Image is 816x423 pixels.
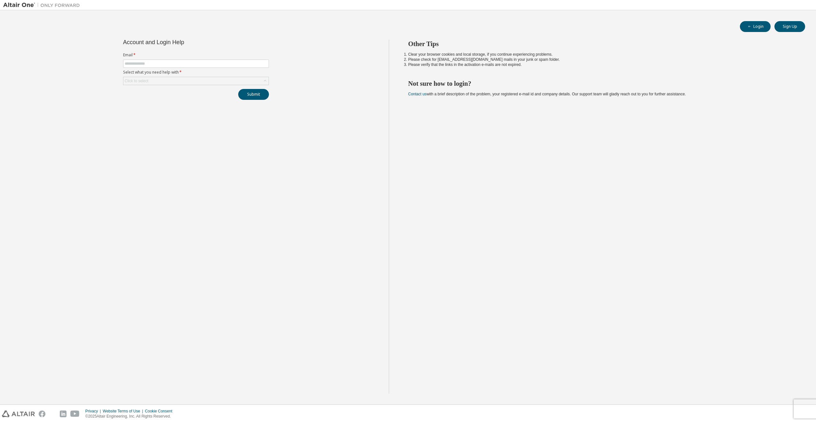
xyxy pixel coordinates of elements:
img: linkedin.svg [60,411,67,417]
div: Website Terms of Use [103,409,145,414]
li: Please check for [EMAIL_ADDRESS][DOMAIN_NAME] mails in your junk or spam folder. [408,57,794,62]
h2: Other Tips [408,40,794,48]
li: Clear your browser cookies and local storage, if you continue experiencing problems. [408,52,794,57]
li: Please verify that the links in the activation e-mails are not expired. [408,62,794,67]
a: Contact us [408,92,427,96]
img: altair_logo.svg [2,411,35,417]
div: Cookie Consent [145,409,176,414]
label: Select what you need help with [123,70,269,75]
div: Account and Login Help [123,40,240,45]
h2: Not sure how to login? [408,79,794,88]
img: Altair One [3,2,83,8]
button: Submit [238,89,269,100]
label: Email [123,52,269,58]
button: Login [740,21,771,32]
img: facebook.svg [39,411,45,417]
div: Privacy [85,409,103,414]
span: with a brief description of the problem, your registered e-mail id and company details. Our suppo... [408,92,686,96]
img: youtube.svg [70,411,80,417]
button: Sign Up [774,21,805,32]
div: Click to select [125,78,148,84]
p: © 2025 Altair Engineering, Inc. All Rights Reserved. [85,414,176,419]
div: Click to select [123,77,269,85]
